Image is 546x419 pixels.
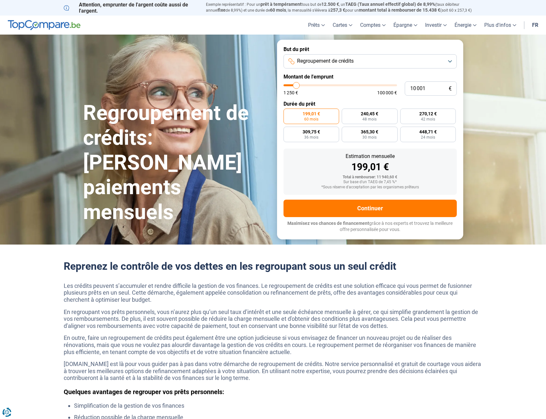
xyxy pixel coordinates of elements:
a: Prêts [304,16,329,35]
h2: Reprenez le contrôle de vos dettes en les regroupant sous un seul crédit [64,260,483,272]
span: 240,45 € [361,111,378,116]
span: 24 mois [421,135,435,139]
div: Total à rembourser: 11 940,60 € [289,175,452,180]
span: 42 mois [421,117,435,121]
span: montant total à rembourser de 15.438 € [359,7,440,13]
p: En regroupant vos prêts personnels, vous n’aurez plus qu’un seul taux d’intérêt et une seule éché... [64,309,483,330]
span: TAEG (Taux annuel effectif global) de 8,99% [345,2,435,7]
label: But du prêt [284,46,457,52]
a: fr [528,16,542,35]
button: Regroupement de crédits [284,54,457,68]
img: TopCompare [8,20,80,30]
a: Investir [421,16,451,35]
a: Épargne [390,16,421,35]
label: Durée du prêt [284,101,457,107]
span: 30 mois [362,135,377,139]
button: Continuer [284,200,457,217]
div: Estimation mensuelle [289,154,452,159]
p: Les crédits peuvent s’accumuler et rendre difficile la gestion de vos finances. Le regroupement d... [64,282,483,303]
span: 309,75 € [303,130,320,134]
p: [DOMAIN_NAME] est là pour vous guider pas à pas dans votre démarche de regroupement de crédits. N... [64,361,483,382]
a: Cartes [329,16,356,35]
span: Maximisez vos chances de financement [287,221,369,226]
a: Énergie [451,16,480,35]
span: 60 mois [270,7,286,13]
p: Attention, emprunter de l'argent coûte aussi de l'argent. [64,2,198,14]
span: 1 250 € [284,90,298,95]
span: 270,12 € [419,111,437,116]
div: *Sous réserve d'acceptation par les organismes prêteurs [289,185,452,190]
span: Regroupement de crédits [297,58,354,65]
span: 12.500 € [321,2,339,7]
label: Montant de l'emprunt [284,74,457,80]
span: fixe [218,7,226,13]
p: Exemple représentatif : Pour un tous but de , un (taux débiteur annuel de 8,99%) et une durée de ... [206,2,483,13]
p: En outre, faire un regroupement de crédits peut également être une option judicieuse si vous envi... [64,334,483,355]
span: 365,30 € [361,130,378,134]
span: 199,01 € [303,111,320,116]
span: 48 mois [362,117,377,121]
span: 448,71 € [419,130,437,134]
span: 257,3 € [330,7,345,13]
a: Plus d'infos [480,16,520,35]
div: Sur base d'un TAEG de 7,45 %* [289,180,452,184]
h1: Regroupement de crédits: [PERSON_NAME] paiements mensuels [83,101,269,225]
div: 199,01 € [289,162,452,172]
span: prêt à tempérament [261,2,302,7]
span: € [449,86,452,91]
span: 36 mois [304,135,318,139]
p: grâce à nos experts et trouvez la meilleure offre personnalisée pour vous. [284,220,457,233]
span: 60 mois [304,117,318,121]
a: Comptes [356,16,390,35]
li: Simplification de la gestion de vos finances [74,402,483,409]
span: 100 000 € [377,90,397,95]
h3: Quelques avantages de regrouper vos prêts personnels: [64,388,483,396]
